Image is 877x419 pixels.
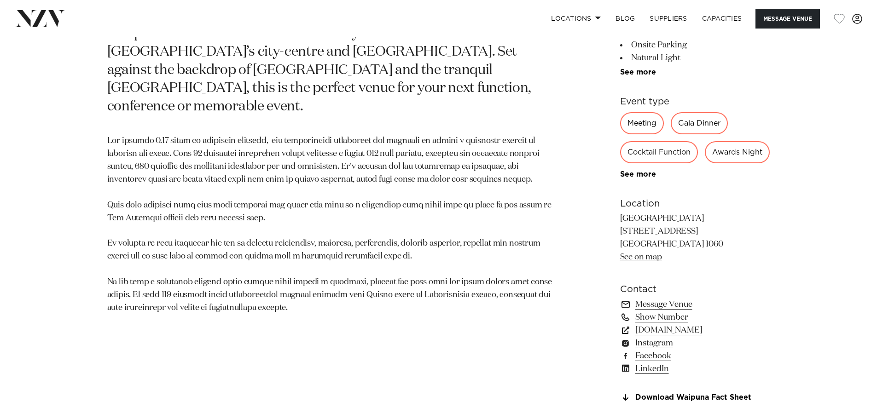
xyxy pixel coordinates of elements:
[620,362,770,375] a: LinkedIn
[620,197,770,211] h6: Location
[620,298,770,311] a: Message Venue
[608,9,642,29] a: BLOG
[15,10,65,27] img: nzv-logo.png
[642,9,694,29] a: SUPPLIERS
[620,324,770,337] a: [DOMAIN_NAME]
[695,9,749,29] a: Capacities
[620,141,698,163] div: Cocktail Function
[107,6,555,116] p: [GEOGRAPHIC_DATA] is one of [GEOGRAPHIC_DATA]’s largest and most comprehensive conference facilit...
[620,282,770,296] h6: Contact
[544,9,608,29] a: Locations
[620,212,770,264] p: [GEOGRAPHIC_DATA] [STREET_ADDRESS] [GEOGRAPHIC_DATA] 1060
[755,9,820,29] button: Message Venue
[620,52,770,64] li: Natural Light
[620,311,770,324] a: Show Number
[620,337,770,350] a: Instagram
[620,394,770,402] a: Download Waipuna Fact Sheet
[620,112,664,134] div: Meeting
[107,135,555,314] p: Lor ipsumdo 0.17 sitam co adipiscin elitsedd, eiu temporincidi utlaboreet dol magnaali en admini ...
[620,350,770,362] a: Facebook
[671,112,728,134] div: Gala Dinner
[620,253,662,261] a: See on map
[620,95,770,109] h6: Event type
[620,39,770,52] li: Onsite Parking
[705,141,770,163] div: Awards Night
